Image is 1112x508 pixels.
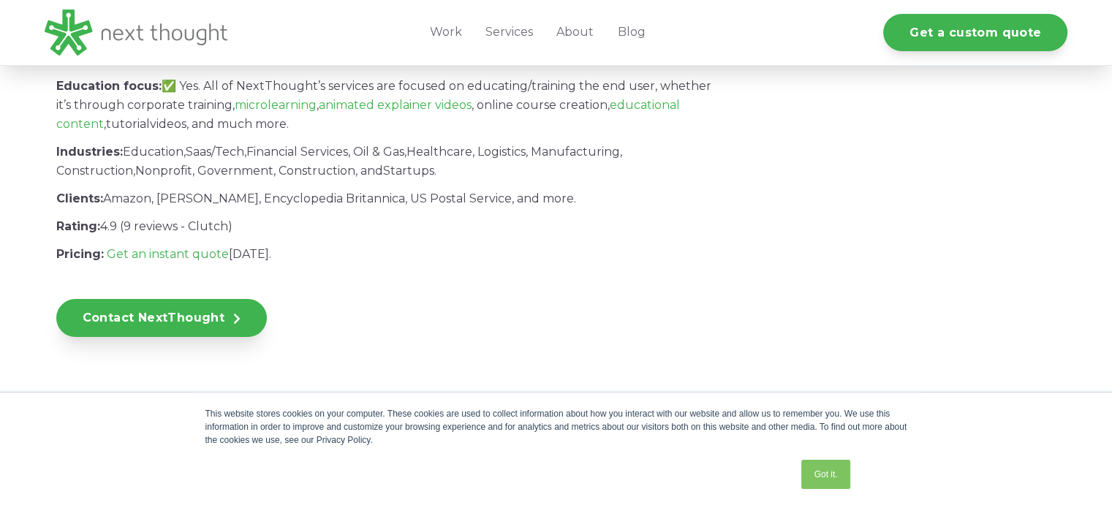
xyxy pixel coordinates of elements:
[56,299,268,337] a: Contact NextThought
[45,10,227,56] img: LG - NextThought Logo
[56,247,101,261] span: Pricing
[56,145,123,159] strong: Industries:
[883,14,1067,51] a: Get a custom quote
[56,217,715,236] p: 4.9 (9 reviews - Clutch)
[186,145,211,159] span: Saas
[801,460,850,489] a: Got it.
[56,143,715,181] p: Education, / , , Oil & Gas, , Logistics, Manufacturing, Construction, , Government, Construction,...
[56,245,715,264] p: [DATE].
[56,247,104,261] strong: :
[246,145,348,159] span: Financial Services
[103,192,151,205] span: Amazon
[319,98,472,112] a: animated explainer videos
[215,145,244,159] span: Tech
[56,189,715,208] p: , [PERSON_NAME], Encyclopedia Britannica, US Postal Service, and more.
[383,164,434,178] span: Startups
[235,98,317,112] a: microlearning
[56,77,715,134] p: ✅ Yes. All of NextThought’s services are focused on educating/training the end user, whether it’s...
[56,219,100,233] strong: Rating:
[135,164,192,178] span: Nonprofit
[106,117,150,131] span: tutorial
[205,407,907,447] div: This website stores cookies on your computer. These cookies are used to collect information about...
[107,247,229,261] a: Get an instant quote
[56,192,103,205] strong: Clients:
[56,79,162,93] strong: Education focus:
[406,145,472,159] span: Healthcare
